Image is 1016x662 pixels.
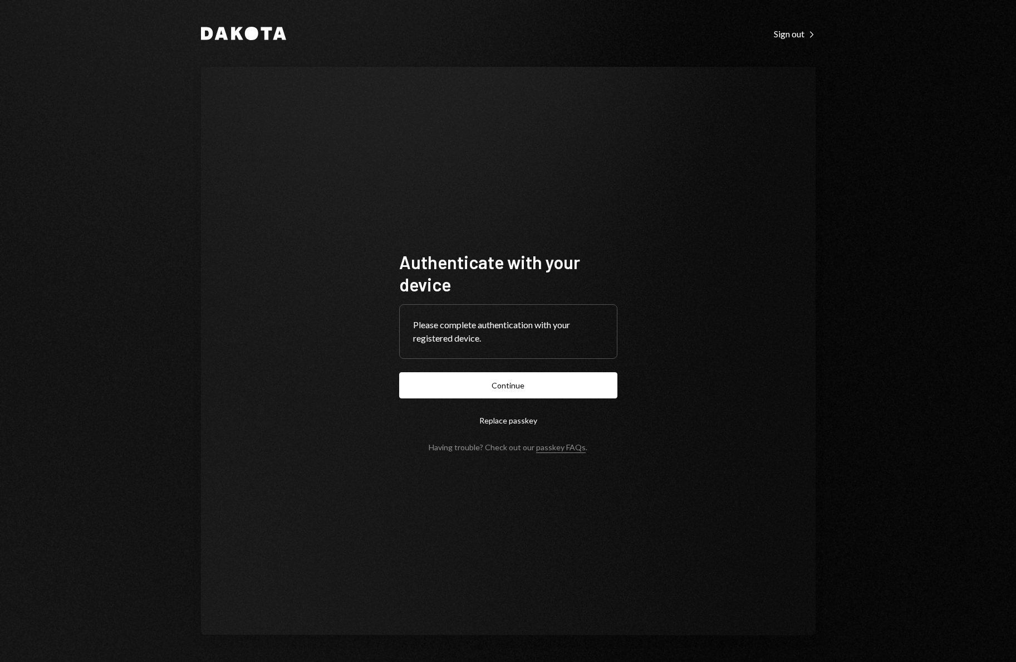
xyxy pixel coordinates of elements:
[413,318,603,345] div: Please complete authentication with your registered device.
[536,442,586,453] a: passkey FAQs
[429,442,587,452] div: Having trouble? Check out our .
[774,28,816,40] div: Sign out
[774,27,816,40] a: Sign out
[399,407,617,434] button: Replace passkey
[399,251,617,295] h1: Authenticate with your device
[399,372,617,398] button: Continue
